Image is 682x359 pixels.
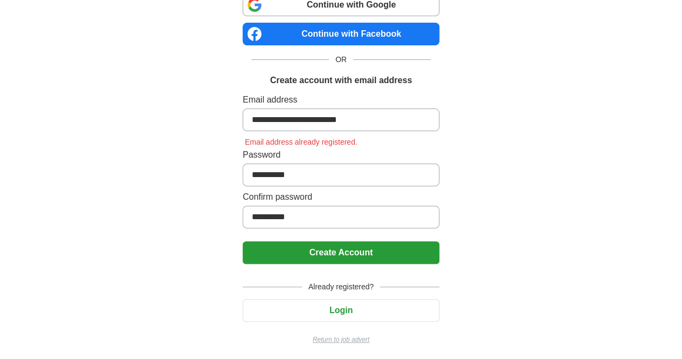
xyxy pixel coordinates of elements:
[243,138,360,146] span: Email address already registered.
[243,93,439,106] label: Email address
[243,191,439,204] label: Confirm password
[243,23,439,45] a: Continue with Facebook
[270,74,412,87] h1: Create account with email address
[243,335,439,344] a: Return to job advert
[243,241,439,264] button: Create Account
[243,299,439,322] button: Login
[329,54,353,65] span: OR
[243,306,439,315] a: Login
[243,148,439,161] label: Password
[302,281,380,293] span: Already registered?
